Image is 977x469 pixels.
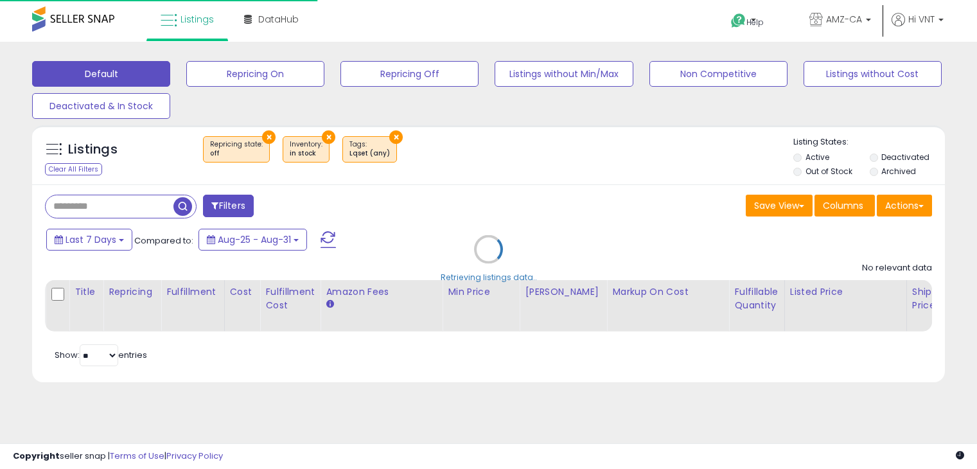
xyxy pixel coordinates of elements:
span: Help [746,17,764,28]
a: Privacy Policy [166,450,223,462]
strong: Copyright [13,450,60,462]
a: Hi VNT [892,13,944,42]
button: Listings without Min/Max [495,61,633,87]
button: Non Competitive [649,61,788,87]
a: Terms of Use [110,450,164,462]
button: Deactivated & In Stock [32,93,170,119]
div: Retrieving listings data.. [441,272,537,283]
span: DataHub [258,13,299,26]
a: Help [721,3,789,42]
i: Get Help [730,13,746,29]
div: seller snap | | [13,450,223,463]
span: Listings [180,13,214,26]
button: Repricing Off [340,61,479,87]
button: Listings without Cost [804,61,942,87]
button: Default [32,61,170,87]
span: Hi VNT [908,13,935,26]
button: Repricing On [186,61,324,87]
span: AMZ-CA [826,13,862,26]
